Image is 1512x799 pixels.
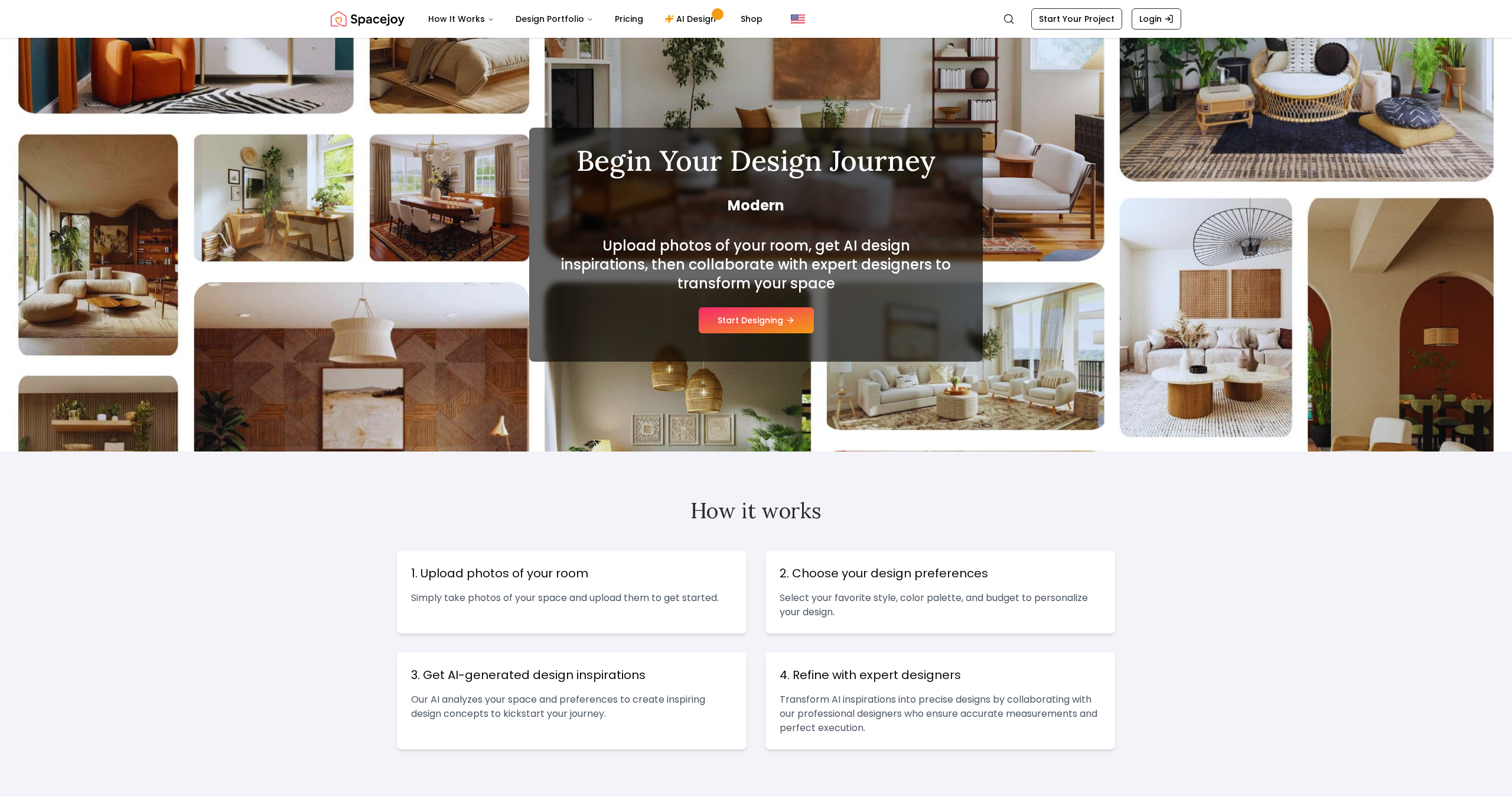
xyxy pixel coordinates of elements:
nav: Main [419,7,772,31]
p: Our AI analyzes your space and preferences to create inspiring design concepts to kickstart your ... [411,693,732,721]
a: Spacejoy [331,7,405,31]
button: How It Works [419,7,504,31]
h1: Begin Your Design Journey [558,147,954,175]
h3: 1. Upload photos of your room [411,565,732,582]
h3: 4. Refine with expert designers [780,667,1101,683]
h3: 3. Get AI-generated design inspirations [411,667,732,683]
img: Spacejoy Logo [331,7,405,31]
a: Shop [731,7,772,31]
p: Simply take photos of your space and upload them to get started. [411,591,732,605]
h2: Upload photos of your room, get AI design inspirations, then collaborate with expert designers to... [558,236,954,293]
span: Modern [558,196,954,215]
button: Design Portfolio [506,7,603,31]
p: Transform AI inspirations into precise designs by collaborating with our professional designers w... [780,693,1101,735]
a: Login [1132,8,1181,30]
h2: How it works [397,499,1115,522]
h3: 2. Choose your design preferences [780,565,1101,582]
a: Start Your Project [1031,8,1122,30]
button: Start Designing [699,307,814,333]
a: AI Design [655,7,729,31]
p: Select your favorite style, color palette, and budget to personalize your design. [780,591,1101,619]
img: United States [791,12,805,26]
a: Pricing [605,7,653,31]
